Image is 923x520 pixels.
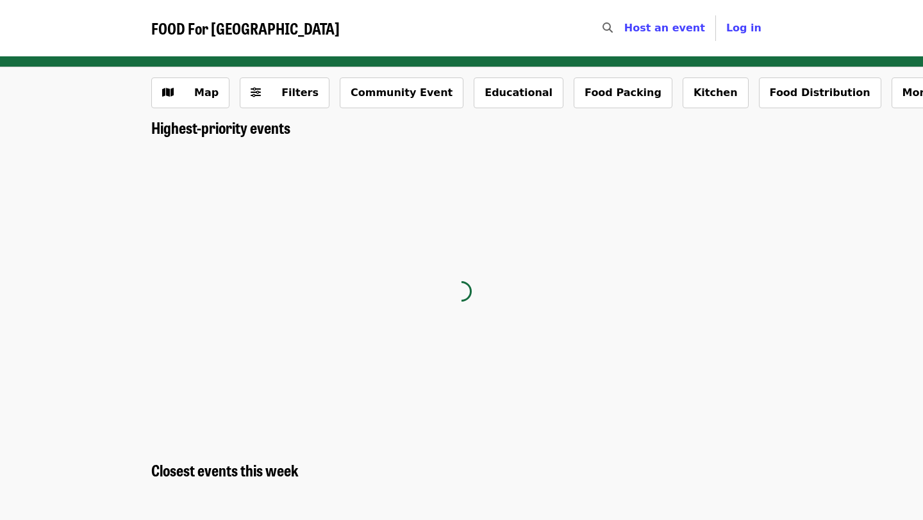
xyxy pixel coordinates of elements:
[151,461,299,480] a: Closest events this week
[759,77,881,108] button: Food Distribution
[141,118,782,137] div: Highest-priority events
[474,77,563,108] button: Educational
[574,77,672,108] button: Food Packing
[340,77,463,108] button: Community Event
[162,86,174,99] i: map icon
[716,15,772,41] button: Log in
[240,77,329,108] button: Filters (0 selected)
[726,22,761,34] span: Log in
[620,13,631,44] input: Search
[151,17,340,39] span: FOOD For [GEOGRAPHIC_DATA]
[603,22,613,34] i: search icon
[141,461,782,480] div: Closest events this week
[151,116,290,138] span: Highest-priority events
[194,86,219,99] span: Map
[683,77,749,108] button: Kitchen
[151,77,229,108] button: Show map view
[281,86,319,99] span: Filters
[151,118,290,137] a: Highest-priority events
[151,19,340,38] a: FOOD For [GEOGRAPHIC_DATA]
[151,459,299,481] span: Closest events this week
[624,22,705,34] a: Host an event
[251,86,261,99] i: sliders-h icon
